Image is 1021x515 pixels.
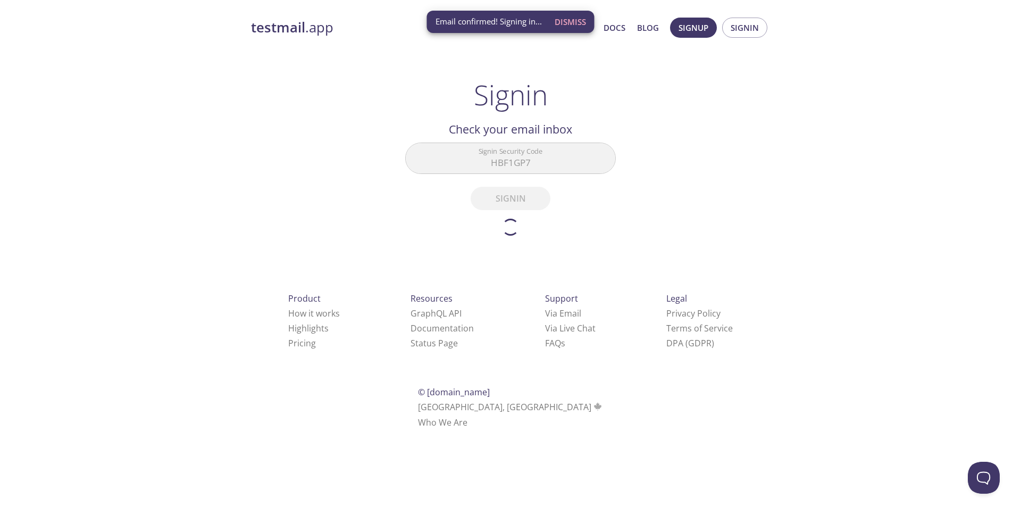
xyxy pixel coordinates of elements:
[666,337,714,349] a: DPA (GDPR)
[545,337,565,349] a: FAQ
[418,386,490,398] span: © [DOMAIN_NAME]
[436,16,542,27] span: Email confirmed! Signing in...
[251,18,305,37] strong: testmail
[666,308,721,319] a: Privacy Policy
[288,337,316,349] a: Pricing
[251,19,501,37] a: testmail.app
[670,18,717,38] button: Signup
[418,401,604,413] span: [GEOGRAPHIC_DATA], [GEOGRAPHIC_DATA]
[411,322,474,334] a: Documentation
[666,293,687,304] span: Legal
[555,15,586,29] span: Dismiss
[418,417,467,428] a: Who We Are
[545,293,578,304] span: Support
[288,322,329,334] a: Highlights
[545,308,581,319] a: Via Email
[405,120,616,138] h2: Check your email inbox
[288,308,340,319] a: How it works
[411,308,462,319] a: GraphQL API
[968,462,1000,494] iframe: Help Scout Beacon - Open
[288,293,321,304] span: Product
[411,337,458,349] a: Status Page
[731,21,759,35] span: Signin
[666,322,733,334] a: Terms of Service
[722,18,767,38] button: Signin
[637,21,659,35] a: Blog
[474,79,548,111] h1: Signin
[550,12,590,32] button: Dismiss
[545,322,596,334] a: Via Live Chat
[679,21,708,35] span: Signup
[604,21,625,35] a: Docs
[561,337,565,349] span: s
[411,293,453,304] span: Resources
